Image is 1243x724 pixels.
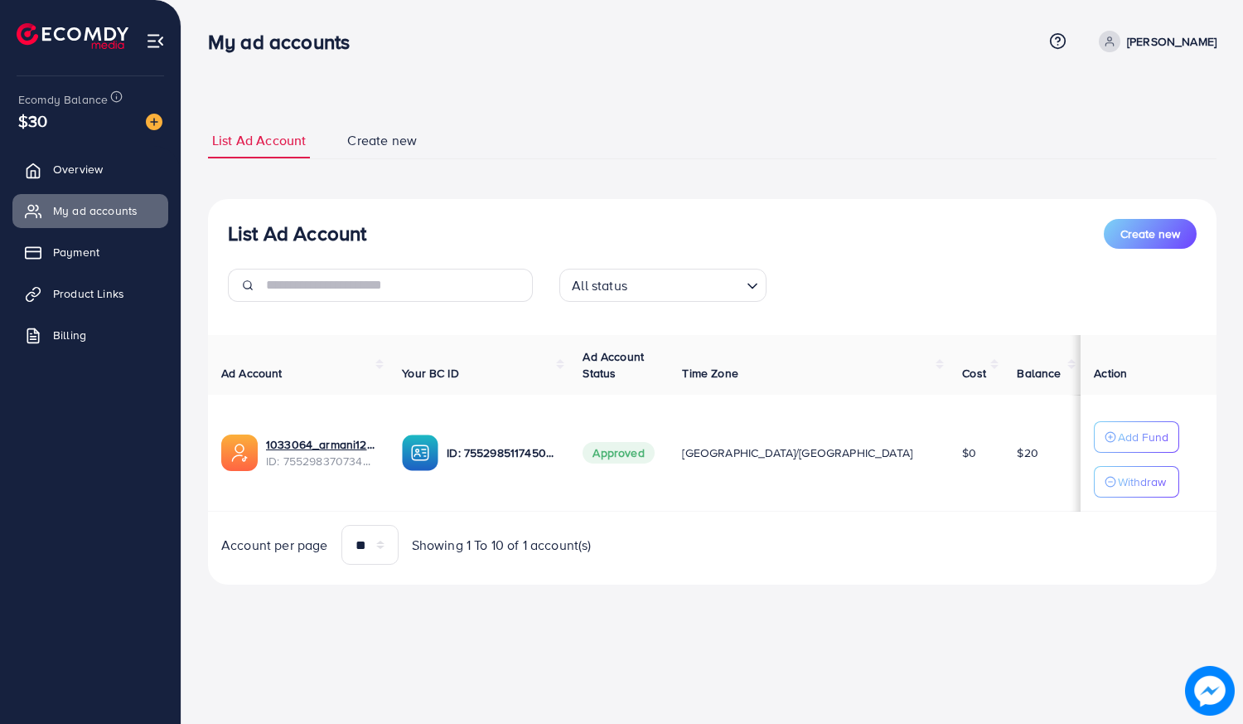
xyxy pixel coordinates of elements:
img: image [146,114,162,130]
p: [PERSON_NAME] [1127,32,1216,51]
a: Billing [12,318,168,352]
span: [GEOGRAPHIC_DATA]/[GEOGRAPHIC_DATA] [682,445,912,461]
img: logo [17,23,128,49]
a: 1033064_armani12345_1758566428274 [266,436,375,453]
button: Add Fund [1094,421,1179,453]
a: Overview [12,153,168,186]
span: Ad Account [221,365,283,381]
h3: List Ad Account [228,221,366,245]
button: Withdraw [1094,466,1179,498]
span: Showing 1 To 10 of 1 account(s) [412,536,592,555]
span: Create new [347,131,417,150]
a: Product Links [12,277,168,310]
span: Payment [53,244,99,260]
span: Ad Account Status [583,348,644,381]
p: ID: 7552985117450977297 [447,443,556,463]
img: menu [146,32,165,51]
h3: My ad accounts [208,30,363,54]
span: $0 [962,445,976,461]
input: Search for option [632,270,740,298]
img: ic-ba-acc.ded83a64.svg [402,435,438,471]
span: My ad accounts [53,202,138,219]
div: Search for option [559,269,767,302]
button: Create new [1104,219,1197,249]
span: $30 [18,109,47,133]
span: Cost [962,365,986,381]
span: Create new [1120,226,1180,242]
span: Balance [1017,365,1061,381]
span: List Ad Account [212,131,306,150]
span: Billing [53,327,86,343]
span: ID: 7552983707347566600 [266,453,375,469]
a: My ad accounts [12,194,168,227]
span: Action [1094,365,1127,381]
span: Ecomdy Balance [18,91,108,108]
div: <span class='underline'>1033064_armani12345_1758566428274</span></br>7552983707347566600 [266,436,375,470]
img: image [1185,666,1235,716]
p: Withdraw [1118,472,1166,492]
span: Overview [53,161,103,177]
a: Payment [12,236,168,269]
span: Time Zone [682,365,738,381]
span: Your BC ID [402,365,459,381]
img: ic-ads-acc.e4c84228.svg [221,435,258,471]
span: $20 [1017,445,1037,461]
p: Add Fund [1118,427,1168,447]
span: Product Links [53,285,124,302]
span: All status [568,274,631,298]
span: Account per page [221,536,328,555]
span: Approved [583,442,654,464]
a: [PERSON_NAME] [1092,31,1216,52]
